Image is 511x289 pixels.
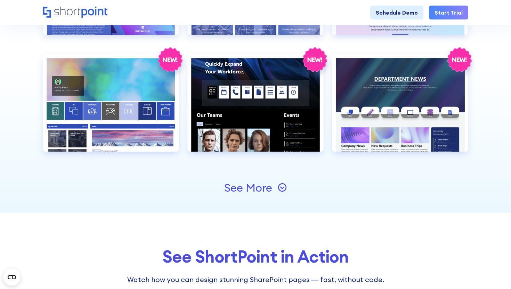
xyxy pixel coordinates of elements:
button: Open CMP widget [3,269,20,286]
a: Start Trial [429,6,468,19]
a: HR 6 [332,54,468,163]
div: See More [224,182,272,193]
div: See ShortPoint in Action [43,248,468,266]
iframe: Chat Widget [476,256,511,289]
a: HR 4 [43,54,179,163]
a: Schedule Demo [370,6,423,19]
a: Home [43,7,107,18]
a: HR 5 [187,54,324,163]
div: Watch how you can design stunning SharePoint pages — fast, without code. [119,274,392,285]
